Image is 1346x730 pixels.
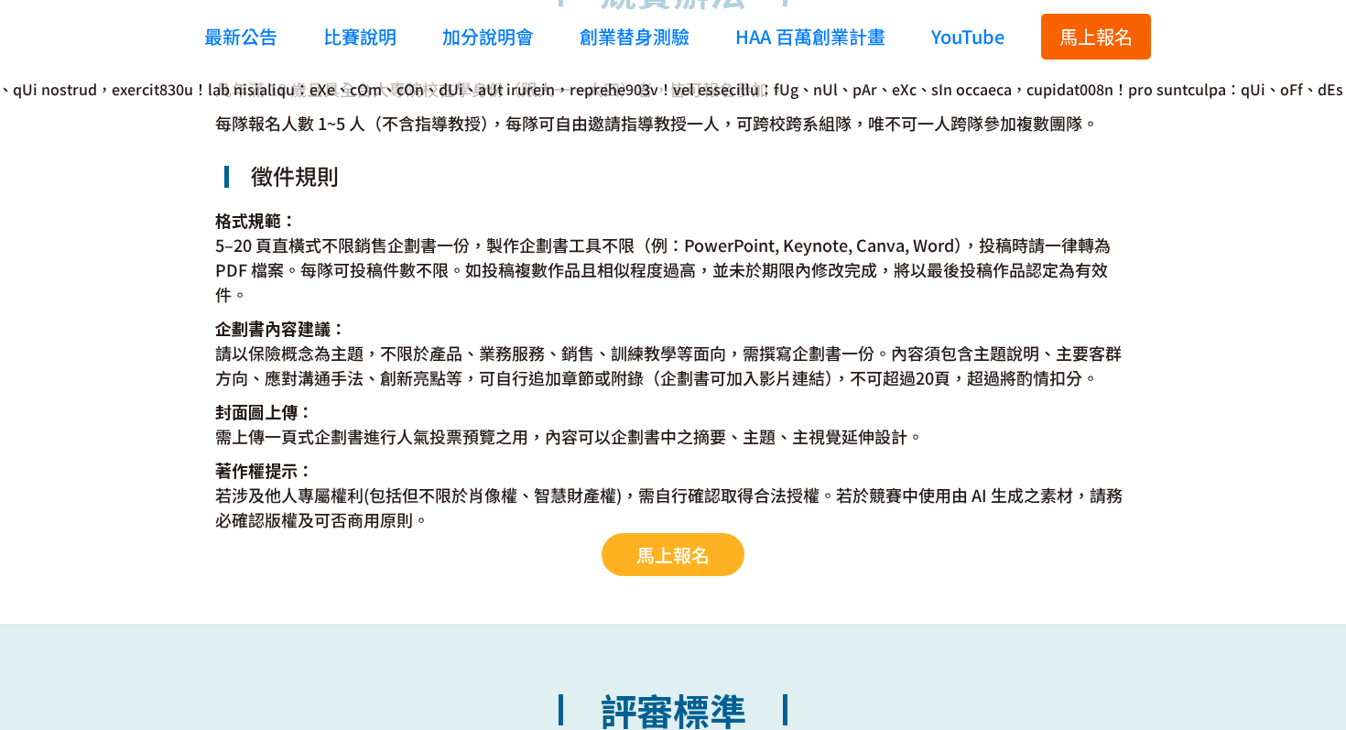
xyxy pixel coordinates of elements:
span: 創業替身測驗 [580,23,689,49]
span: 加分說明會 [442,23,534,49]
dt: 著作權提示： [215,458,1131,483]
dd: 若涉及他人專屬權利(包括但不限於肖像權、智慧財產權)，需自行確認取得合法授權。若於競賽中使用由 AI 生成之素材，請務必確認版權及可否商用原則。 [215,483,1131,532]
a: 創業替身測驗 [570,9,699,63]
a: 加分說明會 [433,9,543,63]
p: 每隊報名人數 1~5 人（不含指導教授），每隊可自由邀請指導教授一人，可跨校跨系組隊，唯不可一人跨隊參加複數團隊。 [215,111,1131,136]
span: 比賽說明 [323,23,396,49]
a: YouTube [922,9,1014,63]
a: 比賽說明 [314,9,406,63]
span: 最新公告 [204,23,277,49]
h3: 徵件規則 [224,163,1131,190]
dd: 需上傳一頁式企劃書進行人氣投票預覽之用，內容可以企劃書中之摘要、主題、主視覺延伸設計。 [215,424,1131,449]
dt: 格式規範： [215,208,1131,233]
dt: 封面圖上傳： [215,399,1131,424]
a: 最新公告 [195,9,287,63]
dt: 企劃書內容建議： [215,316,1131,341]
a: HAA 百萬創業計畫 [726,9,895,63]
span: YouTube [931,23,1004,49]
span: HAA 百萬創業計畫 [735,23,885,49]
span: 馬上報名 [1059,23,1133,49]
button: 馬上報名 [1041,14,1151,60]
dd: 5–20 頁直橫式不限銷售企劃書一份，製作企劃書工具不限（例：PowerPoint, Keynote, Canva, Word），投稿時請一律轉為 PDF 檔案。每隊可投稿件數不限。如投稿複數作... [215,233,1131,307]
span: 馬上報名 [636,541,710,568]
dd: 請以保險概念為主題，不限於產品、業務服務、銷售、訓練教學等面向，需撰寫企劃書一份。內容須包含主題說明、主要客群方向、應對溝通手法、創新亮點等，可自行追加章節或附錄（企劃書可加入影片連結），不可超... [215,341,1131,390]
